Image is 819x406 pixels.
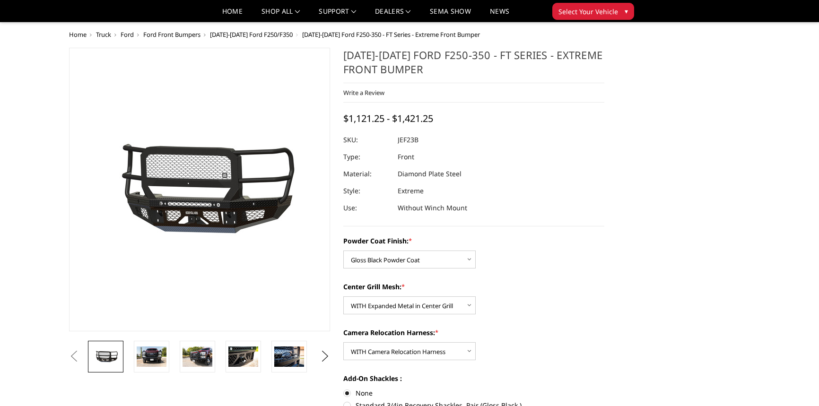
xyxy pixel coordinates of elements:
[121,30,134,39] a: Ford
[398,165,462,182] dd: Diamond Plate Steel
[228,346,258,366] img: 2023-2026 Ford F250-350 - FT Series - Extreme Front Bumper
[430,8,471,22] a: SEMA Show
[261,8,300,22] a: shop all
[318,349,332,363] button: Next
[552,3,634,20] button: Select Your Vehicle
[96,30,111,39] a: Truck
[343,48,604,83] h1: [DATE]-[DATE] Ford F250-350 - FT Series - Extreme Front Bumper
[375,8,411,22] a: Dealers
[398,131,418,148] dd: JEF23B
[343,88,384,97] a: Write a Review
[274,346,304,366] img: 2023-2026 Ford F250-350 - FT Series - Extreme Front Bumper
[398,148,414,165] dd: Front
[343,112,433,125] span: $1,121.25 - $1,421.25
[558,7,618,17] span: Select Your Vehicle
[490,8,509,22] a: News
[343,165,391,182] dt: Material:
[343,131,391,148] dt: SKU:
[343,148,391,165] dt: Type:
[398,182,424,199] dd: Extreme
[343,199,391,216] dt: Use:
[302,30,480,39] span: [DATE]-[DATE] Ford F250-350 - FT Series - Extreme Front Bumper
[69,30,87,39] a: Home
[210,30,293,39] a: [DATE]-[DATE] Ford F250/F350
[343,328,604,337] label: Camera Relocation Harness:
[398,199,467,216] dd: Without Winch Mount
[343,236,604,246] label: Powder Coat Finish:
[222,8,243,22] a: Home
[343,182,391,199] dt: Style:
[319,8,356,22] a: Support
[343,282,604,292] label: Center Grill Mesh:
[625,6,628,16] span: ▾
[343,373,604,383] label: Add-On Shackles :
[343,388,604,398] label: None
[143,30,200,39] a: Ford Front Bumpers
[67,349,81,363] button: Previous
[183,346,212,366] img: 2023-2026 Ford F250-350 - FT Series - Extreme Front Bumper
[69,48,330,331] a: 2023-2026 Ford F250-350 - FT Series - Extreme Front Bumper
[137,346,166,366] img: 2023-2026 Ford F250-350 - FT Series - Extreme Front Bumper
